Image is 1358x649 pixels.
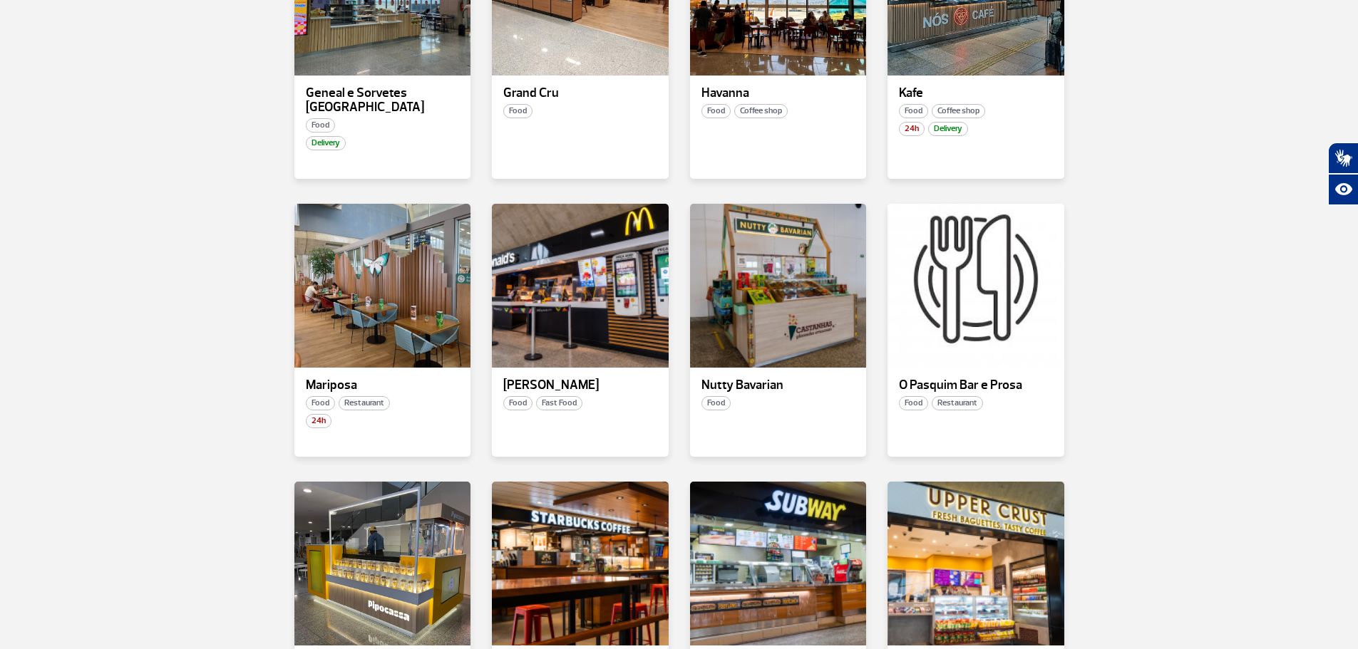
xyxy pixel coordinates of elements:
[503,86,657,100] p: Grand Cru
[734,104,788,118] span: Coffee shop
[701,104,731,118] span: Food
[899,122,925,136] span: 24h
[701,396,731,410] span: Food
[1328,174,1358,205] button: Abrir recursos assistivos.
[306,396,335,410] span: Food
[899,104,928,118] span: Food
[932,396,983,410] span: Restaurant
[306,118,335,133] span: Food
[899,378,1053,393] p: O Pasquim Bar e Prosa
[1328,142,1358,205] div: Plugin de acessibilidade da Hand Talk.
[701,86,855,100] p: Havanna
[1328,142,1358,174] button: Abrir tradutor de língua de sinais.
[503,396,533,410] span: Food
[306,378,460,393] p: Mariposa
[899,396,928,410] span: Food
[306,414,331,428] span: 24h
[503,104,533,118] span: Food
[928,122,968,136] span: Delivery
[306,86,460,115] p: Geneal e Sorvetes [GEOGRAPHIC_DATA]
[899,86,1053,100] p: Kafe
[932,104,985,118] span: Coffee shop
[701,378,855,393] p: Nutty Bavarian
[503,378,657,393] p: [PERSON_NAME]
[536,396,582,410] span: Fast Food
[306,136,346,150] span: Delivery
[339,396,390,410] span: Restaurant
